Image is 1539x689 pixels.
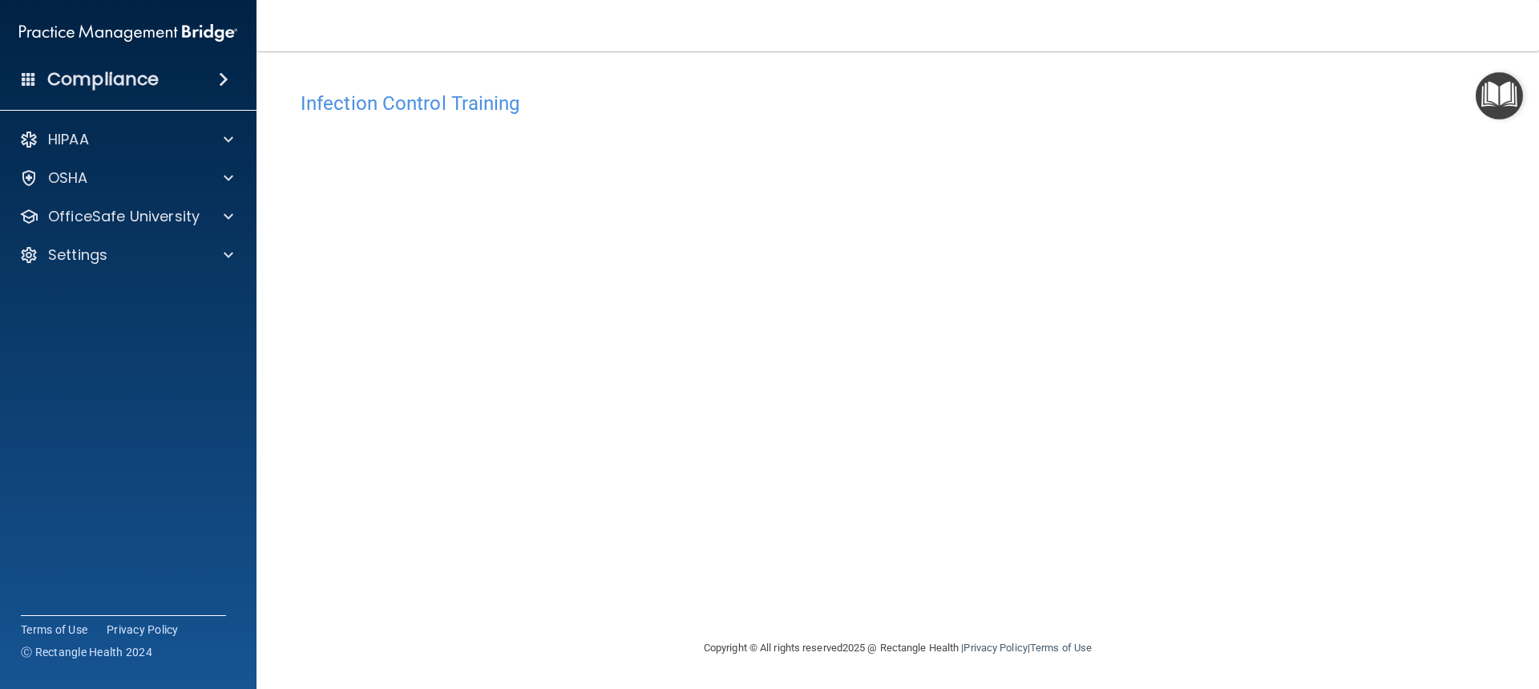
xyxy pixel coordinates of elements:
div: Copyright © All rights reserved 2025 @ Rectangle Health | | [605,622,1190,674]
a: Privacy Policy [963,642,1027,654]
button: Open Resource Center [1476,72,1523,120]
span: Ⓒ Rectangle Health 2024 [21,644,152,660]
a: Settings [19,245,233,265]
p: HIPAA [48,130,89,149]
a: HIPAA [19,130,233,149]
img: PMB logo [19,17,237,49]
a: OSHA [19,168,233,188]
h4: Infection Control Training [301,93,1495,114]
h4: Compliance [47,68,159,91]
a: Terms of Use [21,622,87,638]
p: OfficeSafe University [48,207,200,226]
a: Terms of Use [1030,642,1092,654]
p: OSHA [48,168,88,188]
a: OfficeSafe University [19,207,233,226]
iframe: infection-control-training [301,123,1102,616]
a: Privacy Policy [107,622,179,638]
p: Settings [48,245,107,265]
